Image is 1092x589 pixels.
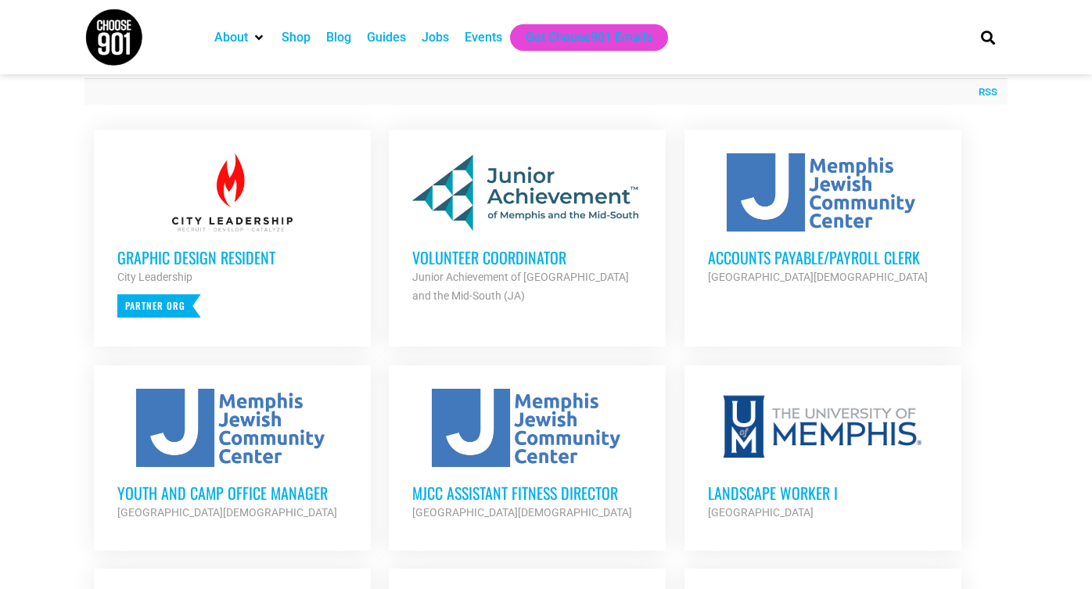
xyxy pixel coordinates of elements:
strong: [GEOGRAPHIC_DATA] [708,506,814,519]
a: Volunteer Coordinator Junior Achievement of [GEOGRAPHIC_DATA] and the Mid-South (JA) [389,130,666,329]
a: About [214,28,248,47]
h3: Graphic Design Resident [117,247,347,268]
nav: Main nav [207,24,954,51]
div: Search [975,24,1001,50]
h3: Landscape Worker I [708,483,938,503]
strong: City Leadership [117,271,192,283]
strong: [GEOGRAPHIC_DATA][DEMOGRAPHIC_DATA] [708,271,928,283]
h3: Volunteer Coordinator [412,247,642,268]
a: MJCC Assistant Fitness Director [GEOGRAPHIC_DATA][DEMOGRAPHIC_DATA] [389,365,666,545]
h3: Youth and Camp Office Manager [117,483,347,503]
a: Get Choose901 Emails [526,28,652,47]
a: RSS [971,84,997,100]
a: Youth and Camp Office Manager [GEOGRAPHIC_DATA][DEMOGRAPHIC_DATA] [94,365,371,545]
a: Blog [326,28,351,47]
h3: MJCC Assistant Fitness Director [412,483,642,503]
div: About [207,24,274,51]
strong: [GEOGRAPHIC_DATA][DEMOGRAPHIC_DATA] [412,506,632,519]
strong: [GEOGRAPHIC_DATA][DEMOGRAPHIC_DATA] [117,506,337,519]
a: Landscape Worker I [GEOGRAPHIC_DATA] [684,365,961,545]
a: Jobs [422,28,449,47]
h3: Accounts Payable/Payroll Clerk [708,247,938,268]
p: Partner Org [117,294,201,318]
a: Accounts Payable/Payroll Clerk [GEOGRAPHIC_DATA][DEMOGRAPHIC_DATA] [684,130,961,310]
a: Events [465,28,502,47]
a: Graphic Design Resident City Leadership Partner Org [94,130,371,341]
a: Guides [367,28,406,47]
strong: Junior Achievement of [GEOGRAPHIC_DATA] and the Mid-South (JA) [412,271,629,302]
a: Shop [282,28,311,47]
